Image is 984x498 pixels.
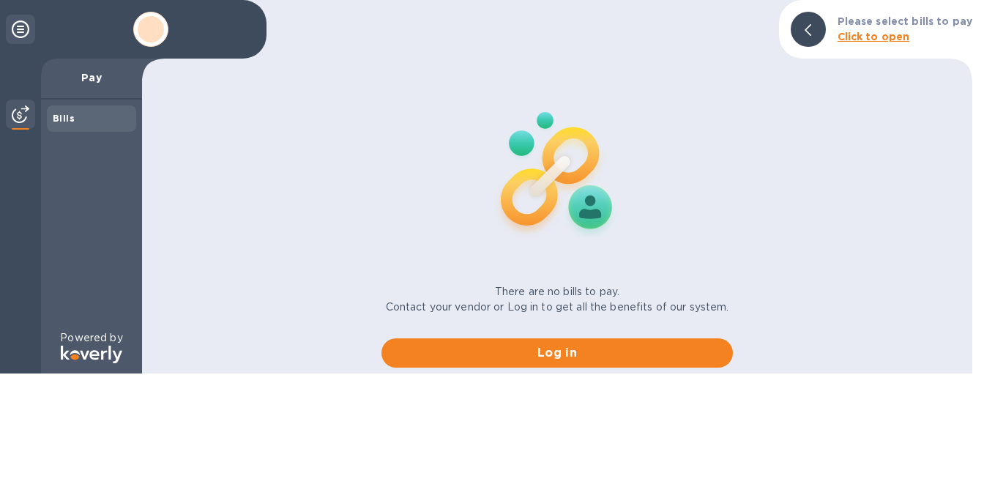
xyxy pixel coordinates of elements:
b: Please select bills to pay [838,15,972,27]
b: Click to open [838,31,910,42]
p: There are no bills to pay. Contact your vendor or Log in to get all the benefits of our system. [386,284,729,315]
p: Powered by [60,330,122,346]
b: Bills [53,113,75,124]
p: Pay [53,70,130,85]
button: Log in [381,338,733,368]
img: Logo [61,346,122,363]
span: Log in [393,344,721,362]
